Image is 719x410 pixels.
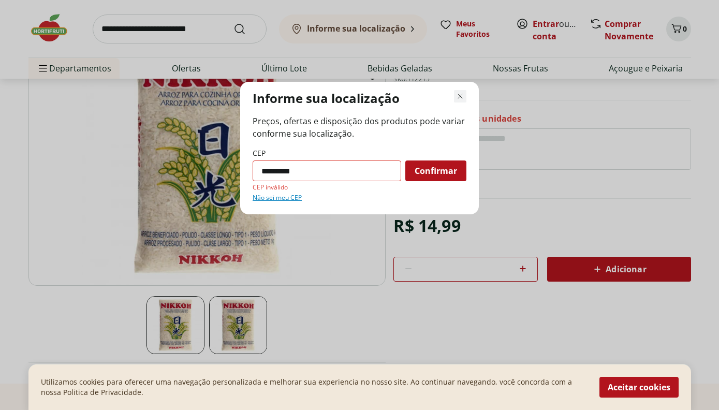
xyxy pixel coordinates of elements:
button: Aceitar cookies [599,377,679,398]
button: Fechar modal de regionalização [454,90,466,102]
label: CEP [253,148,266,158]
p: Utilizamos cookies para oferecer uma navegação personalizada e melhorar sua experiencia no nosso ... [41,377,587,398]
div: Modal de regionalização [240,82,479,214]
span: CEP inválido [253,183,288,192]
span: Confirmar [415,167,457,175]
button: Confirmar [405,160,466,181]
a: Não sei meu CEP [253,194,302,202]
p: Informe sua localização [253,90,400,107]
span: Preços, ofertas e disposição dos produtos pode variar conforme sua localização. [253,115,466,140]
